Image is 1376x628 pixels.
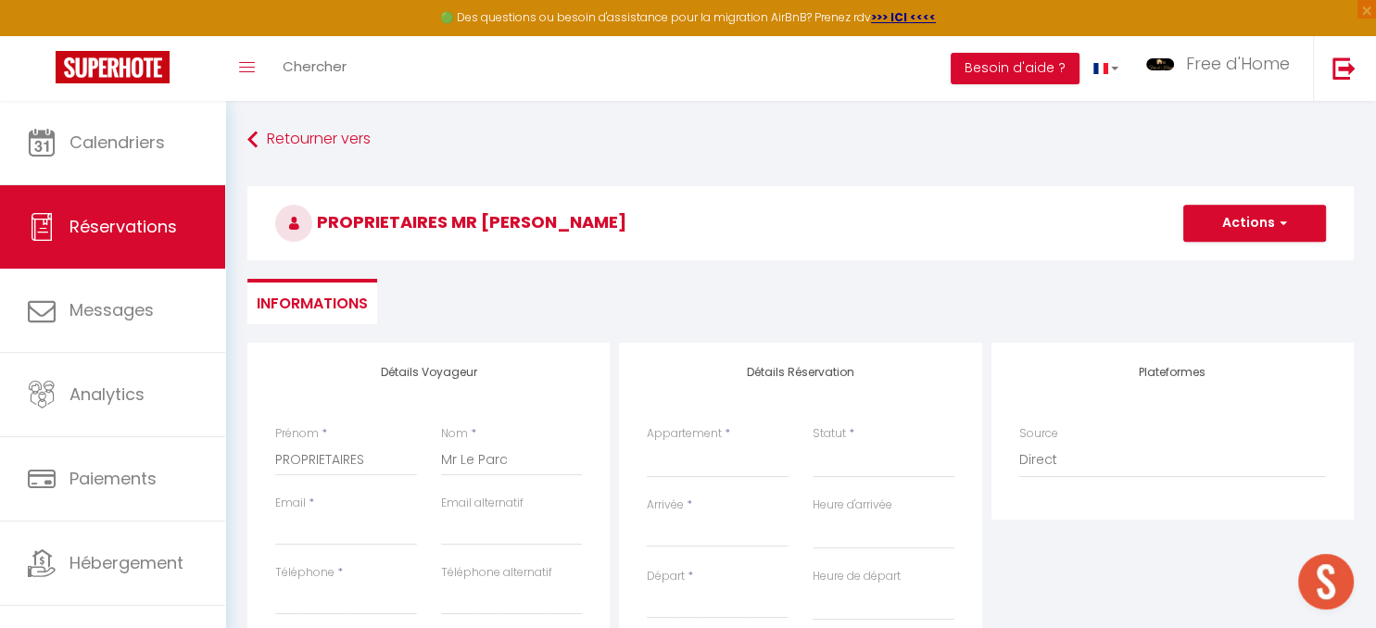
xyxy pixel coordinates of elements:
[275,495,306,512] label: Email
[56,51,170,83] img: Super Booking
[247,123,1354,157] a: Retourner vers
[647,366,953,379] h4: Détails Réservation
[813,568,901,585] label: Heure de départ
[275,425,319,443] label: Prénom
[1298,554,1354,609] div: Ouvrir le chat
[275,366,582,379] h4: Détails Voyageur
[871,9,936,25] a: >>> ICI <<<<
[275,564,335,582] label: Téléphone
[1146,58,1174,70] img: ...
[1332,57,1356,80] img: logout
[69,383,145,406] span: Analytics
[951,53,1079,84] button: Besoin d'aide ?
[441,564,552,582] label: Téléphone alternatif
[813,425,846,443] label: Statut
[441,425,468,443] label: Nom
[69,215,177,238] span: Réservations
[275,210,626,233] span: PROPRIETAIRES Mr [PERSON_NAME]
[247,279,377,324] li: Informations
[1019,425,1058,443] label: Source
[813,496,892,514] label: Heure d'arrivée
[269,36,360,101] a: Chercher
[283,57,347,76] span: Chercher
[1183,205,1326,242] button: Actions
[647,425,722,443] label: Appartement
[647,496,684,514] label: Arrivée
[69,551,183,574] span: Hébergement
[1019,366,1326,379] h4: Plateformes
[441,495,524,512] label: Email alternatif
[1132,36,1313,101] a: ... Free d'Home
[69,298,154,321] span: Messages
[69,131,165,154] span: Calendriers
[1186,52,1290,75] span: Free d'Home
[647,568,685,585] label: Départ
[69,467,157,490] span: Paiements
